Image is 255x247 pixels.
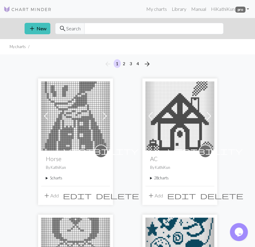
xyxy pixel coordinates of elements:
span: Search [66,25,81,32]
span: add [43,191,50,200]
span: arrow_forward [144,60,151,68]
span: edit [63,191,92,200]
h2: Horse [46,155,105,162]
li: My charts [10,44,26,50]
button: Edit [165,190,198,201]
button: New [25,23,50,34]
button: 3 [127,59,135,68]
img: AC [145,81,214,151]
i: private [168,145,243,157]
button: Add [145,190,165,201]
i: Edit [63,192,92,199]
nav: Page navigation [102,59,153,69]
span: visibility [64,146,138,156]
span: delete [200,191,243,200]
i: Edit [167,192,196,199]
button: 1 [114,59,121,68]
button: Delete [94,190,141,201]
i: Next [144,60,151,68]
span: visibility [168,146,243,156]
a: Manual [188,3,208,15]
button: Next [141,59,153,69]
a: AC [145,112,214,118]
iframe: chat widget [230,223,249,241]
img: Logo [4,6,52,13]
a: Library [169,3,188,15]
span: add [28,24,36,33]
span: search [59,24,66,33]
img: Peaches [41,81,110,151]
button: Add [41,190,61,201]
span: delete [96,191,139,200]
summary: 5charts [46,175,105,181]
summary: 28charts [150,175,209,181]
a: Peaches [41,112,110,118]
a: HiKathiKun pro [208,3,251,15]
a: My charts [144,3,169,15]
span: pro [235,7,245,13]
button: 2 [120,59,128,68]
span: add [147,191,155,200]
span: edit [167,191,196,200]
button: Delete [198,190,245,201]
button: Edit [61,190,94,201]
i: private [64,145,138,157]
button: 4 [134,59,141,68]
p: By KathiKun [46,165,105,170]
p: By KathiKun [150,165,209,170]
h2: AC [150,155,209,162]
